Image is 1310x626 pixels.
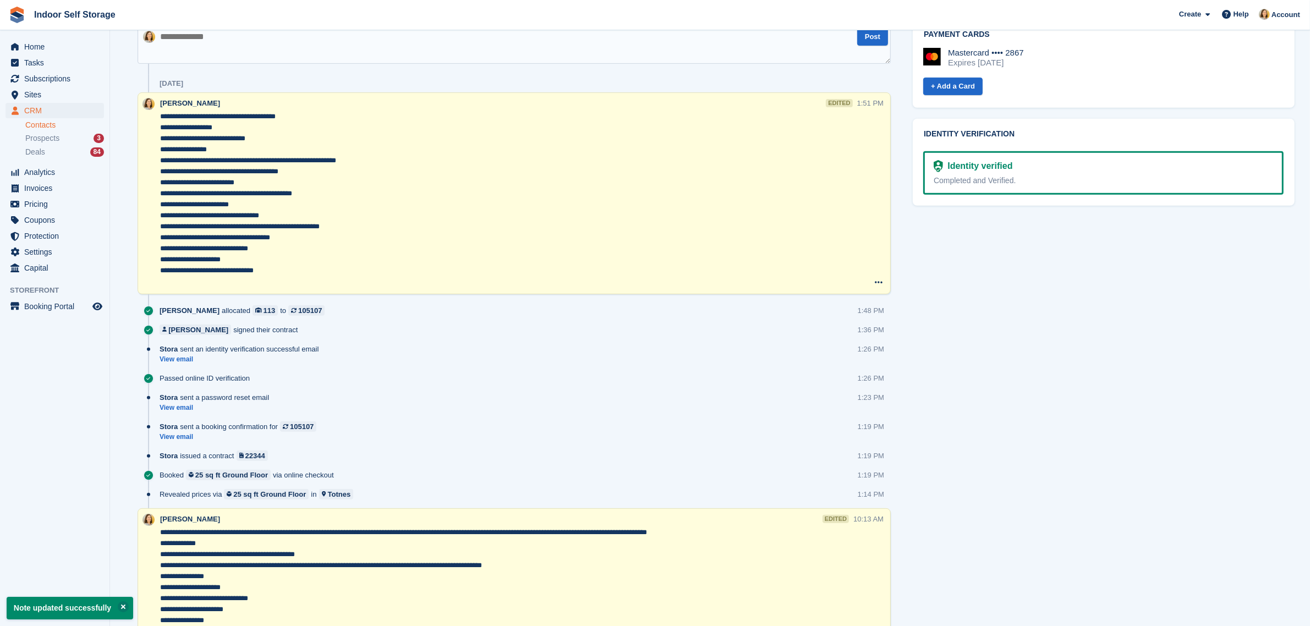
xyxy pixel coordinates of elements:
[24,212,90,228] span: Coupons
[298,305,322,316] div: 105107
[195,470,268,480] div: 25 sq ft Ground Floor
[6,103,104,118] a: menu
[858,392,884,403] div: 1:23 PM
[142,98,155,110] img: Emma Higgins
[224,489,309,499] a: 25 sq ft Ground Floor
[245,451,265,461] div: 22344
[25,146,104,158] a: Deals 84
[858,421,884,432] div: 1:19 PM
[924,30,1284,39] h2: Payment cards
[857,98,884,108] div: 1:51 PM
[934,175,1273,186] div: Completed and Verified.
[6,244,104,260] a: menu
[948,58,1024,68] div: Expires [DATE]
[328,489,351,499] div: Totnes
[6,39,104,54] a: menu
[264,305,276,316] div: 113
[6,55,104,70] a: menu
[91,300,104,313] a: Preview store
[233,489,306,499] div: 25 sq ft Ground Floor
[923,78,983,96] a: + Add a Card
[24,103,90,118] span: CRM
[853,514,884,524] div: 10:13 AM
[6,196,104,212] a: menu
[160,79,183,88] div: [DATE]
[6,299,104,314] a: menu
[160,305,220,316] span: [PERSON_NAME]
[1259,9,1270,20] img: Emma Higgins
[6,164,104,180] a: menu
[160,392,275,403] div: sent a password reset email
[25,120,104,130] a: Contacts
[943,160,1012,173] div: Identity verified
[823,515,849,523] div: edited
[934,160,943,172] img: Identity Verification Ready
[24,71,90,86] span: Subscriptions
[24,260,90,276] span: Capital
[143,31,155,43] img: Emma Higgins
[6,180,104,196] a: menu
[160,421,322,432] div: sent a booking confirmation for
[24,164,90,180] span: Analytics
[160,99,220,107] span: [PERSON_NAME]
[142,514,155,526] img: Emma Higgins
[94,134,104,143] div: 3
[1234,9,1249,20] span: Help
[6,260,104,276] a: menu
[24,228,90,244] span: Protection
[24,39,90,54] span: Home
[160,325,231,335] a: [PERSON_NAME]
[858,451,884,461] div: 1:19 PM
[160,325,303,335] div: signed their contract
[24,55,90,70] span: Tasks
[160,489,359,499] div: Revealed prices via in
[1271,9,1300,20] span: Account
[24,196,90,212] span: Pricing
[160,421,178,432] span: Stora
[160,451,273,461] div: issued a contract
[24,299,90,314] span: Booking Portal
[237,451,268,461] a: 22344
[160,392,178,403] span: Stora
[25,133,104,144] a: Prospects 3
[948,48,1024,58] div: Mastercard •••• 2867
[160,344,178,354] span: Stora
[923,48,941,65] img: Mastercard Logo
[6,71,104,86] a: menu
[160,432,322,442] a: View email
[253,305,278,316] a: 113
[858,373,884,383] div: 1:26 PM
[858,325,884,335] div: 1:36 PM
[924,130,1284,139] h2: Identity verification
[858,305,884,316] div: 1:48 PM
[826,99,852,107] div: edited
[90,147,104,157] div: 84
[25,147,45,157] span: Deals
[168,325,228,335] div: [PERSON_NAME]
[280,421,316,432] a: 105107
[160,515,220,523] span: [PERSON_NAME]
[858,470,884,480] div: 1:19 PM
[24,87,90,102] span: Sites
[6,87,104,102] a: menu
[6,228,104,244] a: menu
[290,421,314,432] div: 105107
[186,470,271,480] a: 25 sq ft Ground Floor
[9,7,25,23] img: stora-icon-8386f47178a22dfd0bd8f6a31ec36ba5ce8667c1dd55bd0f319d3a0aa187defe.svg
[319,489,354,499] a: Totnes
[10,285,109,296] span: Storefront
[288,305,325,316] a: 105107
[24,244,90,260] span: Settings
[858,344,884,354] div: 1:26 PM
[160,344,324,354] div: sent an identity verification successful email
[24,180,90,196] span: Invoices
[160,403,275,413] a: View email
[7,597,133,619] p: Note updated successfully
[160,355,324,364] a: View email
[160,470,339,480] div: Booked via online checkout
[1179,9,1201,20] span: Create
[6,212,104,228] a: menu
[160,451,178,461] span: Stora
[857,28,888,46] button: Post
[160,305,330,316] div: allocated to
